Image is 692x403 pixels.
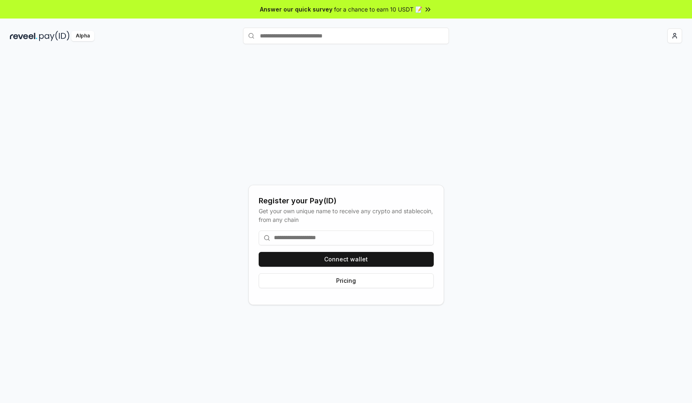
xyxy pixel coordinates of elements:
[334,5,422,14] span: for a chance to earn 10 USDT 📝
[259,273,434,288] button: Pricing
[259,207,434,224] div: Get your own unique name to receive any crypto and stablecoin, from any chain
[39,31,70,41] img: pay_id
[260,5,332,14] span: Answer our quick survey
[10,31,37,41] img: reveel_dark
[71,31,94,41] div: Alpha
[259,195,434,207] div: Register your Pay(ID)
[259,252,434,267] button: Connect wallet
